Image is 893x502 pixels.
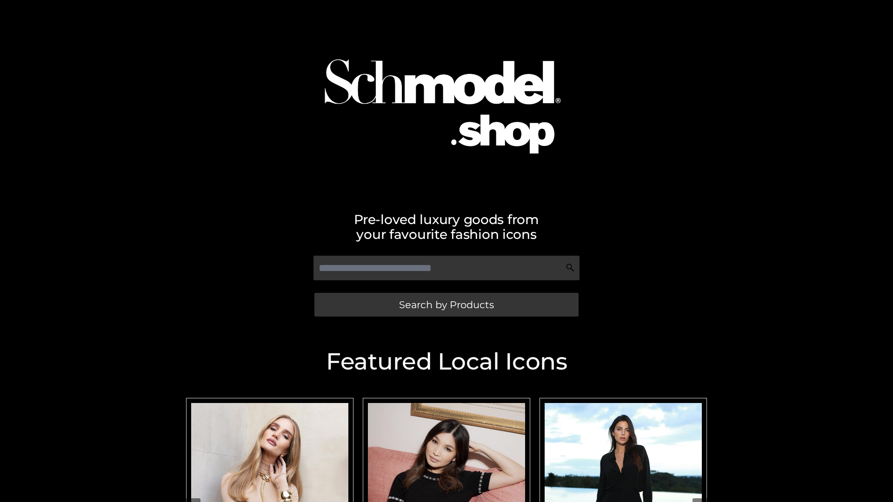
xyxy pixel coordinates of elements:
span: Search by Products [399,300,494,310]
a: Search by Products [314,293,579,317]
img: Search Icon [566,263,575,272]
h2: Featured Local Icons​ [181,350,712,373]
h2: Pre-loved luxury goods from your favourite fashion icons [181,212,712,242]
